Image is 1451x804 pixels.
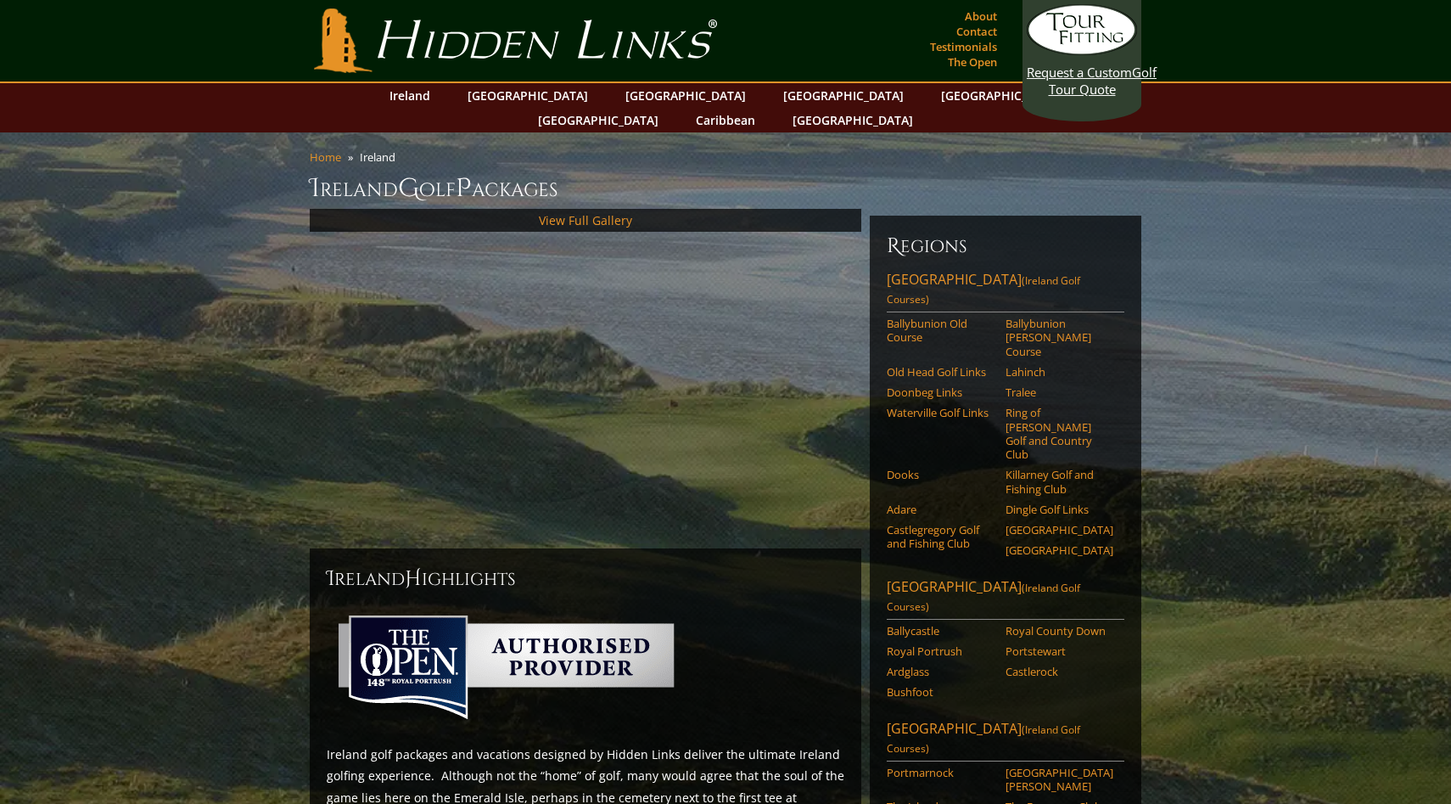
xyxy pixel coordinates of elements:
[887,270,1124,312] a: [GEOGRAPHIC_DATA](Ireland Golf Courses)
[887,468,994,481] a: Dooks
[617,83,754,108] a: [GEOGRAPHIC_DATA]
[1006,468,1113,496] a: Killarney Golf and Fishing Club
[360,149,402,165] li: Ireland
[1006,543,1113,557] a: [GEOGRAPHIC_DATA]
[405,565,422,593] span: H
[327,565,844,593] h2: Ireland ighlights
[784,108,922,132] a: [GEOGRAPHIC_DATA]
[887,503,994,516] a: Adare
[1006,385,1113,399] a: Tralee
[1027,4,1137,98] a: Request a CustomGolf Tour Quote
[1006,503,1113,516] a: Dingle Golf Links
[1006,365,1113,379] a: Lahinch
[887,644,994,658] a: Royal Portrush
[1006,317,1113,358] a: Ballybunion [PERSON_NAME] Course
[952,20,1001,43] a: Contact
[1006,665,1113,678] a: Castlerock
[310,171,1141,205] h1: Ireland olf ackages
[1006,624,1113,638] a: Royal County Down
[887,685,994,699] a: Bushfoot
[887,719,1124,762] a: [GEOGRAPHIC_DATA](Ireland Golf Courses)
[887,581,1080,614] span: (Ireland Golf Courses)
[887,577,1124,620] a: [GEOGRAPHIC_DATA](Ireland Golf Courses)
[1006,523,1113,537] a: [GEOGRAPHIC_DATA]
[1006,644,1113,658] a: Portstewart
[381,83,439,108] a: Ireland
[310,149,341,165] a: Home
[1027,64,1132,81] span: Request a Custom
[687,108,764,132] a: Caribbean
[887,406,994,419] a: Waterville Golf Links
[775,83,912,108] a: [GEOGRAPHIC_DATA]
[529,108,667,132] a: [GEOGRAPHIC_DATA]
[887,624,994,638] a: Ballycastle
[887,523,994,551] a: Castlegregory Golf and Fishing Club
[459,83,597,108] a: [GEOGRAPHIC_DATA]
[887,722,1080,756] span: (Ireland Golf Courses)
[1006,766,1113,794] a: [GEOGRAPHIC_DATA][PERSON_NAME]
[887,385,994,399] a: Doonbeg Links
[887,766,994,779] a: Portmarnock
[961,4,1001,28] a: About
[887,233,1124,260] h6: Regions
[933,83,1070,108] a: [GEOGRAPHIC_DATA]
[887,665,994,678] a: Ardglass
[539,212,632,228] a: View Full Gallery
[456,171,472,205] span: P
[1006,406,1113,461] a: Ring of [PERSON_NAME] Golf and Country Club
[398,171,419,205] span: G
[887,317,994,345] a: Ballybunion Old Course
[887,365,994,379] a: Old Head Golf Links
[926,35,1001,59] a: Testimonials
[944,50,1001,74] a: The Open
